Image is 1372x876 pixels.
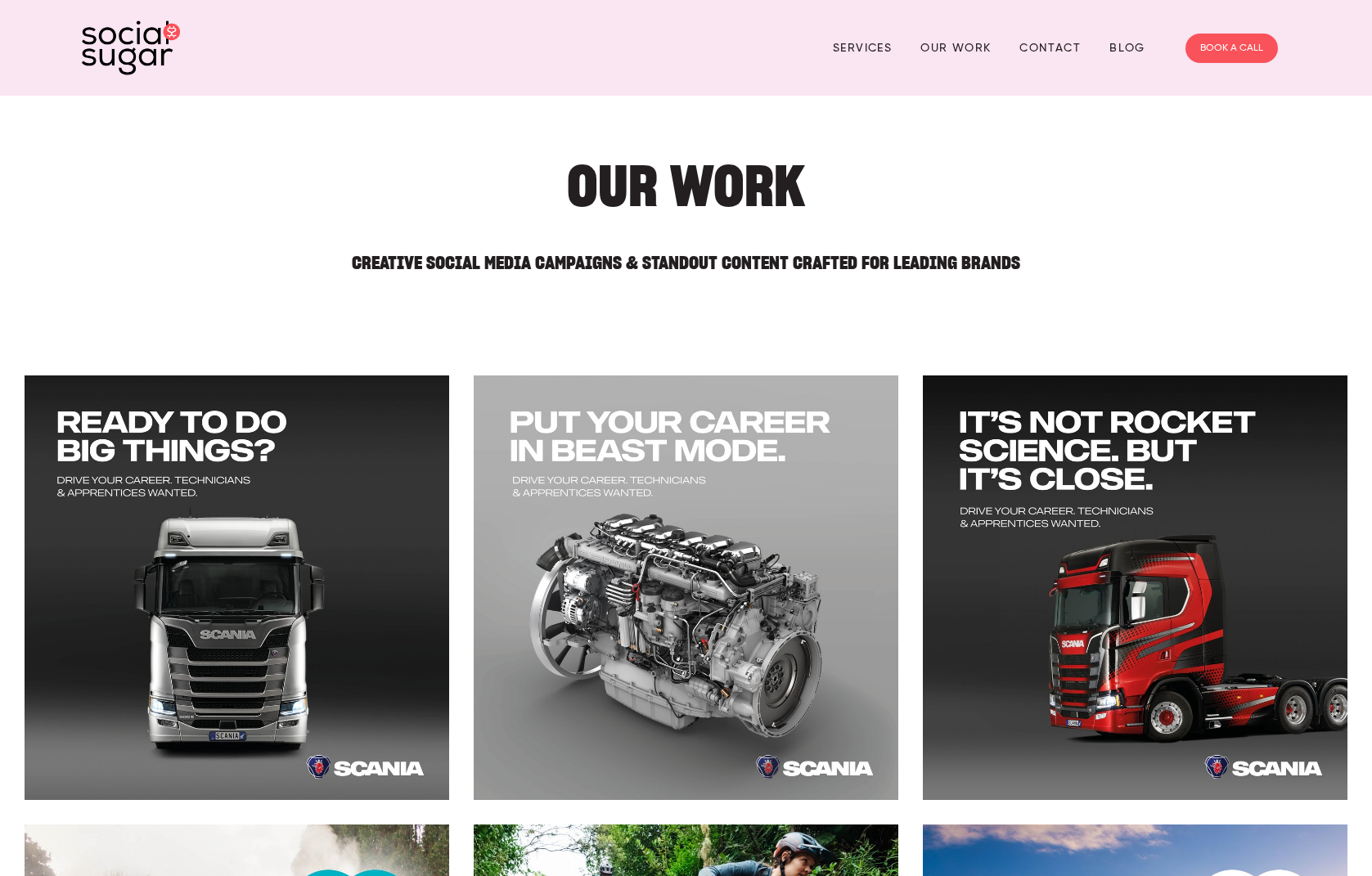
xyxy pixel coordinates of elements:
h2: Creative Social Media Campaigns & Standout Content Crafted for Leading Brands [164,239,1208,272]
a: Our Work [920,35,991,61]
a: BOOK A CALL [1185,34,1278,63]
img: 1080x1080 Big Things Scania3.jpg [922,375,1348,801]
img: 1080x1080 Big Things Scania.jpg [24,375,450,801]
a: Contact [1019,35,1081,61]
img: SocialSugar [82,20,180,75]
a: Blog [1109,35,1145,61]
h1: Our Work [164,161,1208,211]
a: Services [833,35,892,61]
img: 1080x1080 Big Things Scania2-1.jpg [473,375,899,801]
